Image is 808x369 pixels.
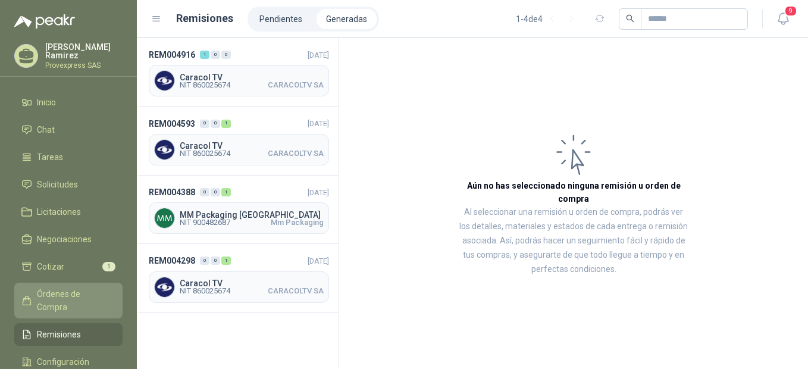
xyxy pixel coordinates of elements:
[137,244,339,312] a: REM004298001[DATE] Company LogoCaracol TVNIT 860025674CARACOLTV SA
[37,123,55,136] span: Chat
[180,73,324,82] span: Caracol TV
[626,14,634,23] span: search
[200,120,209,128] div: 0
[211,120,220,128] div: 0
[14,118,123,141] a: Chat
[200,188,209,196] div: 0
[14,146,123,168] a: Tareas
[221,51,231,59] div: 0
[14,201,123,223] a: Licitaciones
[268,287,324,295] span: CARACOLTV SA
[149,186,195,199] span: REM004388
[180,279,324,287] span: Caracol TV
[250,9,312,29] a: Pendientes
[211,188,220,196] div: 0
[155,71,174,90] img: Company Logo
[149,48,195,61] span: REM004916
[14,323,123,346] a: Remisiones
[137,107,339,175] a: REM004593001[DATE] Company LogoCaracol TVNIT 860025674CARACOLTV SA
[149,117,195,130] span: REM004593
[308,257,329,265] span: [DATE]
[516,10,581,29] div: 1 - 4 de 4
[14,255,123,278] a: Cotizar1
[14,283,123,318] a: Órdenes de Compra
[14,91,123,114] a: Inicio
[180,142,324,150] span: Caracol TV
[268,150,324,157] span: CARACOLTV SA
[180,150,230,157] span: NIT 860025674
[180,219,230,226] span: NIT 900482687
[458,179,689,205] h3: Aún no has seleccionado ninguna remisión u orden de compra
[37,260,64,273] span: Cotizar
[37,96,56,109] span: Inicio
[37,205,81,218] span: Licitaciones
[14,14,75,29] img: Logo peakr
[180,287,230,295] span: NIT 860025674
[14,228,123,251] a: Negociaciones
[221,120,231,128] div: 1
[45,62,123,69] p: Provexpress SAS
[137,176,339,244] a: REM004388001[DATE] Company LogoMM Packaging [GEOGRAPHIC_DATA]NIT 900482687Mm Packaging
[176,10,233,27] h1: Remisiones
[180,82,230,89] span: NIT 860025674
[211,257,220,265] div: 0
[37,287,111,314] span: Órdenes de Compra
[308,119,329,128] span: [DATE]
[200,257,209,265] div: 0
[772,8,794,30] button: 9
[155,208,174,228] img: Company Logo
[221,257,231,265] div: 1
[137,38,339,107] a: REM004916100[DATE] Company LogoCaracol TVNIT 860025674CARACOLTV SA
[784,5,797,17] span: 9
[458,205,689,277] p: Al seleccionar una remisión u orden de compra, podrás ver los detalles, materiales y estados de c...
[308,188,329,197] span: [DATE]
[37,151,63,164] span: Tareas
[211,51,220,59] div: 0
[102,262,115,271] span: 1
[37,355,89,368] span: Configuración
[271,219,324,226] span: Mm Packaging
[200,51,209,59] div: 1
[45,43,123,60] p: [PERSON_NAME] Ramirez
[37,328,81,341] span: Remisiones
[221,188,231,196] div: 1
[268,82,324,89] span: CARACOLTV SA
[14,173,123,196] a: Solicitudes
[37,178,78,191] span: Solicitudes
[37,233,92,246] span: Negociaciones
[155,277,174,297] img: Company Logo
[308,51,329,60] span: [DATE]
[180,211,324,219] span: MM Packaging [GEOGRAPHIC_DATA]
[149,254,195,267] span: REM004298
[317,9,377,29] a: Generadas
[155,140,174,160] img: Company Logo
